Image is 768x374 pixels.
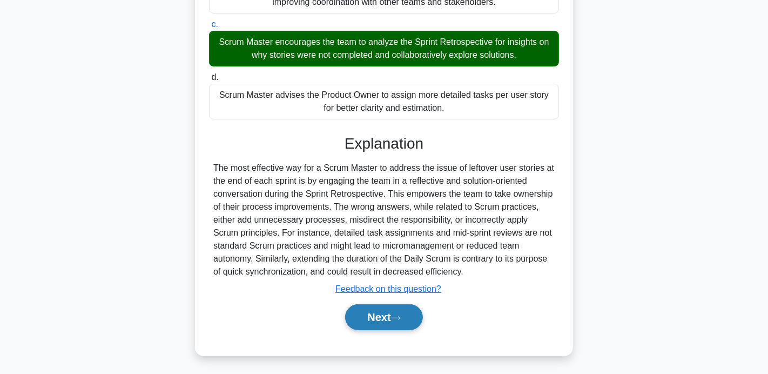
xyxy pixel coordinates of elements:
div: Scrum Master encourages the team to analyze the Sprint Retrospective for insights on why stories ... [209,31,559,66]
button: Next [345,304,422,330]
div: The most effective way for a Scrum Master to address the issue of leftover user stories at the en... [213,162,555,278]
span: d. [211,72,218,82]
h3: Explanation [215,135,553,153]
a: Feedback on this question? [335,284,441,293]
div: Scrum Master advises the Product Owner to assign more detailed tasks per user story for better cl... [209,84,559,119]
span: c. [211,19,218,29]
